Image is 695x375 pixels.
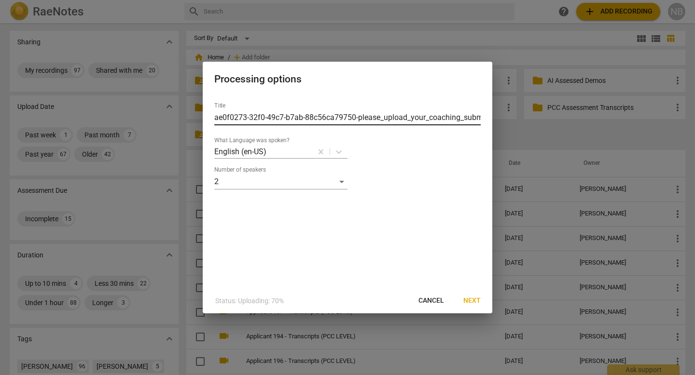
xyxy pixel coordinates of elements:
div: 2 [214,174,347,189]
p: Status: Uploading: 70% [215,296,284,306]
span: Next [463,296,481,306]
p: English (en-US) [214,146,266,157]
label: Number of speakers [214,167,266,173]
label: Title [214,103,225,109]
h2: Processing options [214,73,481,85]
span: Cancel [418,296,444,306]
button: Next [456,292,488,309]
button: Cancel [411,292,452,309]
label: What Language was spoken? [214,138,290,144]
